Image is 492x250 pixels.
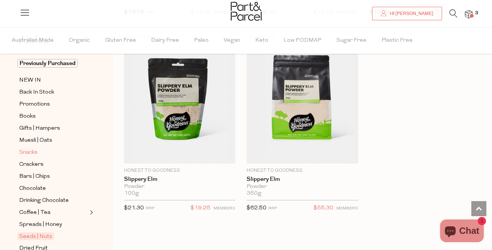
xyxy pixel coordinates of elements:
[247,32,358,164] img: Slippery Elm
[124,32,235,164] img: Slippery Elm
[19,88,88,97] a: Back In Stock
[191,203,210,213] span: $19.25
[19,136,52,145] span: Muesli | Oats
[388,11,433,17] span: Hi [PERSON_NAME]
[381,27,413,54] span: Plastic Free
[19,208,50,217] span: Coffee | Tea
[19,76,41,85] span: NEW IN
[19,148,38,157] span: Snacks
[146,206,154,211] small: RRP
[124,176,235,183] a: Slippery Elm
[88,208,93,217] button: Expand/Collapse Coffee | Tea
[313,203,333,213] span: $55.30
[465,10,472,18] a: 3
[372,7,442,20] a: Hi [PERSON_NAME]
[336,27,366,54] span: Sugar Free
[17,59,78,68] span: Previously Purchased
[19,220,88,229] a: Spreads | Honey
[19,208,88,217] a: Coffee | Tea
[19,232,88,241] a: Seeds | Nuts
[19,196,88,205] a: Drinking Chocolate
[19,148,88,157] a: Snacks
[336,206,358,211] small: MEMBERS
[19,112,88,121] a: Books
[151,27,179,54] span: Dairy Free
[69,27,90,54] span: Organic
[224,27,240,54] span: Vegan
[19,136,88,145] a: Muesli | Oats
[231,2,262,21] img: Part&Parcel
[247,190,262,197] span: 350g
[19,124,60,133] span: Gifts | Hampers
[124,205,144,211] span: $21.30
[124,190,139,197] span: 100g
[247,205,266,211] span: $62.50
[19,100,88,109] a: Promotions
[473,10,480,17] span: 3
[19,220,62,229] span: Spreads | Honey
[255,27,268,54] span: Keto
[19,160,44,169] span: Crackers
[19,76,88,85] a: NEW IN
[19,100,50,109] span: Promotions
[213,206,235,211] small: MEMBERS
[19,172,50,181] span: Bars | Chips
[124,167,235,174] p: Honest to Goodness
[17,232,54,240] span: Seeds | Nuts
[438,220,486,244] inbox-online-store-chat: Shopify online store chat
[247,183,358,190] div: Powder
[19,124,88,133] a: Gifts | Hampers
[19,160,88,169] a: Crackers
[19,172,88,181] a: Bars | Chips
[283,27,321,54] span: Low FODMAP
[19,184,88,193] a: Chocolate
[268,206,277,211] small: RRP
[247,167,358,174] p: Honest to Goodness
[19,88,54,97] span: Back In Stock
[19,59,88,68] a: Previously Purchased
[19,196,69,205] span: Drinking Chocolate
[124,183,235,190] div: Powder
[12,27,54,54] span: Australian Made
[19,184,46,193] span: Chocolate
[194,27,209,54] span: Paleo
[105,27,136,54] span: Gluten Free
[247,176,358,183] a: Slippery Elm
[19,112,36,121] span: Books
